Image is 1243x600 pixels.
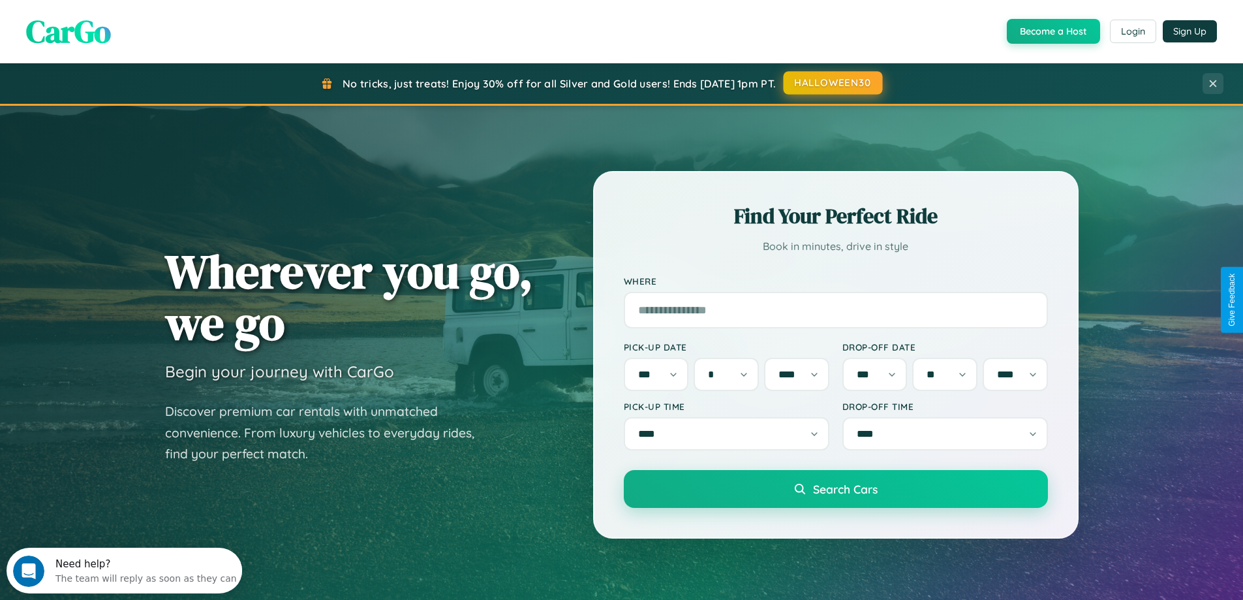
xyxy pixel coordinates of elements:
[784,71,883,95] button: HALLOWEEN30
[7,548,242,593] iframe: Intercom live chat discovery launcher
[49,11,230,22] div: Need help?
[1227,274,1236,326] div: Give Feedback
[49,22,230,35] div: The team will reply as soon as they can
[1110,20,1156,43] button: Login
[842,341,1048,353] label: Drop-off Date
[343,77,776,90] span: No tricks, just treats! Enjoy 30% off for all Silver and Gold users! Ends [DATE] 1pm PT.
[1007,19,1100,44] button: Become a Host
[13,556,44,587] iframe: Intercom live chat
[624,401,829,412] label: Pick-up Time
[5,5,243,41] div: Open Intercom Messenger
[624,202,1048,230] h2: Find Your Perfect Ride
[1163,20,1217,42] button: Sign Up
[842,401,1048,412] label: Drop-off Time
[624,276,1048,287] label: Where
[813,482,878,496] span: Search Cars
[624,470,1048,508] button: Search Cars
[165,362,394,381] h3: Begin your journey with CarGo
[26,10,111,53] span: CarGo
[624,341,829,353] label: Pick-up Date
[624,237,1048,256] p: Book in minutes, drive in style
[165,245,533,349] h1: Wherever you go, we go
[165,401,491,465] p: Discover premium car rentals with unmatched convenience. From luxury vehicles to everyday rides, ...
